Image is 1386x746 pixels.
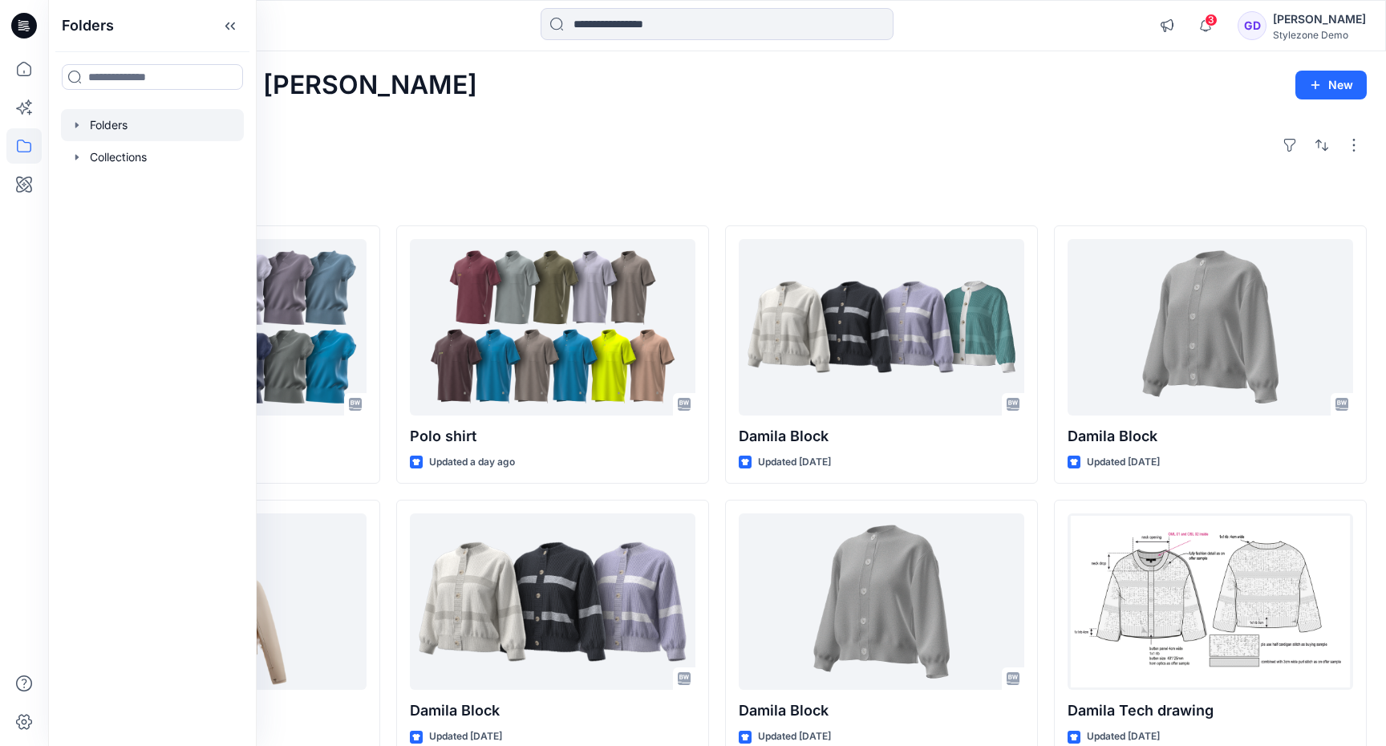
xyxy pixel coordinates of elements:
[1273,10,1366,29] div: [PERSON_NAME]
[1068,425,1353,448] p: Damila Block
[1068,239,1353,416] a: Damila Block
[1087,454,1160,471] p: Updated [DATE]
[67,190,1367,209] h4: Styles
[410,425,695,448] p: Polo shirt
[739,513,1024,690] a: Damila Block
[758,728,831,745] p: Updated [DATE]
[67,71,477,100] h2: Welcome back, [PERSON_NAME]
[410,513,695,690] a: Damila Block
[1087,728,1160,745] p: Updated [DATE]
[1273,29,1366,41] div: Stylezone Demo
[429,728,502,745] p: Updated [DATE]
[429,454,515,471] p: Updated a day ago
[739,239,1024,416] a: Damila Block
[1068,699,1353,722] p: Damila Tech drawing
[739,699,1024,722] p: Damila Block
[1068,513,1353,690] a: Damila Tech drawing
[758,454,831,471] p: Updated [DATE]
[410,699,695,722] p: Damila Block
[410,239,695,416] a: Polo shirt
[1205,14,1218,26] span: 3
[739,425,1024,448] p: Damila Block
[1295,71,1367,99] button: New
[1238,11,1266,40] div: GD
